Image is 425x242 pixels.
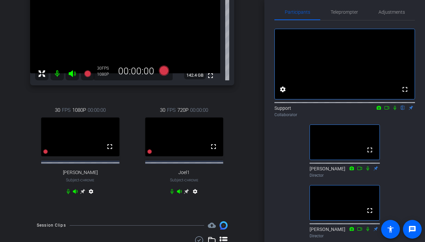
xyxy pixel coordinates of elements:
[177,106,188,114] span: 720P
[97,66,114,71] div: 30
[279,85,287,93] mat-icon: settings
[208,221,216,229] span: Destinations for your clips
[366,207,374,215] mat-icon: fullscreen
[378,10,405,14] span: Adjustments
[63,170,98,175] span: [PERSON_NAME]
[55,106,60,114] span: 30
[184,71,206,79] span: 142.4 GB
[366,146,374,154] mat-icon: fullscreen
[79,178,80,182] span: -
[285,10,310,14] span: Participants
[106,143,114,151] mat-icon: fullscreen
[97,72,114,77] div: 1080P
[80,178,94,182] span: Chrome
[88,106,106,114] span: 00:00:00
[310,233,380,239] div: Director
[66,177,94,183] span: Subject
[310,226,380,239] div: [PERSON_NAME]
[387,225,395,233] mat-icon: accessibility
[399,104,407,110] mat-icon: flip
[184,178,198,182] span: Chrome
[102,66,109,71] span: FPS
[72,106,86,114] span: 1080P
[208,221,216,229] mat-icon: cloud_upload
[37,222,66,229] div: Session Clips
[183,178,184,182] span: -
[209,143,218,151] mat-icon: fullscreen
[274,105,415,118] div: Support
[401,85,409,93] mat-icon: fullscreen
[62,106,71,114] span: FPS
[274,112,415,118] div: Collaborator
[331,10,358,14] span: Teleprompter
[170,177,198,183] span: Subject
[191,189,199,197] mat-icon: settings
[220,221,228,229] img: Session clips
[408,225,416,233] mat-icon: message
[87,189,95,197] mat-icon: settings
[206,72,215,80] mat-icon: fullscreen
[310,165,380,178] div: [PERSON_NAME]
[178,170,190,175] span: Joel1
[160,106,165,114] span: 30
[310,172,380,178] div: Director
[190,106,208,114] span: 00:00:00
[114,66,159,77] div: 00:00:00
[167,106,176,114] span: FPS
